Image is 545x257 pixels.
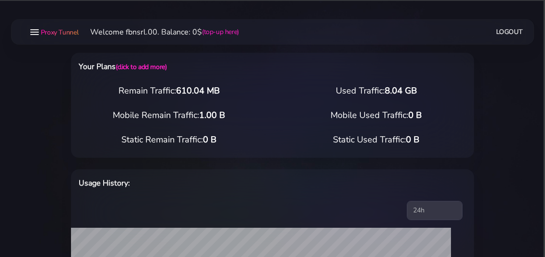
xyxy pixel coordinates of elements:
div: Remain Traffic: [65,84,272,97]
a: Proxy Tunnel [39,24,79,40]
div: Static Remain Traffic: [65,133,272,146]
h6: Your Plans [79,60,300,73]
div: Static Used Traffic: [272,133,480,146]
span: 610.04 MB [176,85,220,96]
span: 0 B [203,134,216,145]
li: Welcome fbnsrl.00. Balance: 0$ [79,26,239,38]
a: (top-up here) [202,27,239,37]
span: 1.00 B [199,109,225,121]
iframe: Webchat Widget [498,210,533,245]
h6: Usage History: [79,177,300,189]
div: Used Traffic: [272,84,480,97]
span: 8.04 GB [385,85,417,96]
span: Proxy Tunnel [41,28,79,37]
a: (click to add more) [116,62,166,71]
a: Logout [496,23,523,41]
span: 0 B [406,134,419,145]
div: Mobile Remain Traffic: [65,109,272,122]
div: Mobile Used Traffic: [272,109,480,122]
span: 0 B [408,109,422,121]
